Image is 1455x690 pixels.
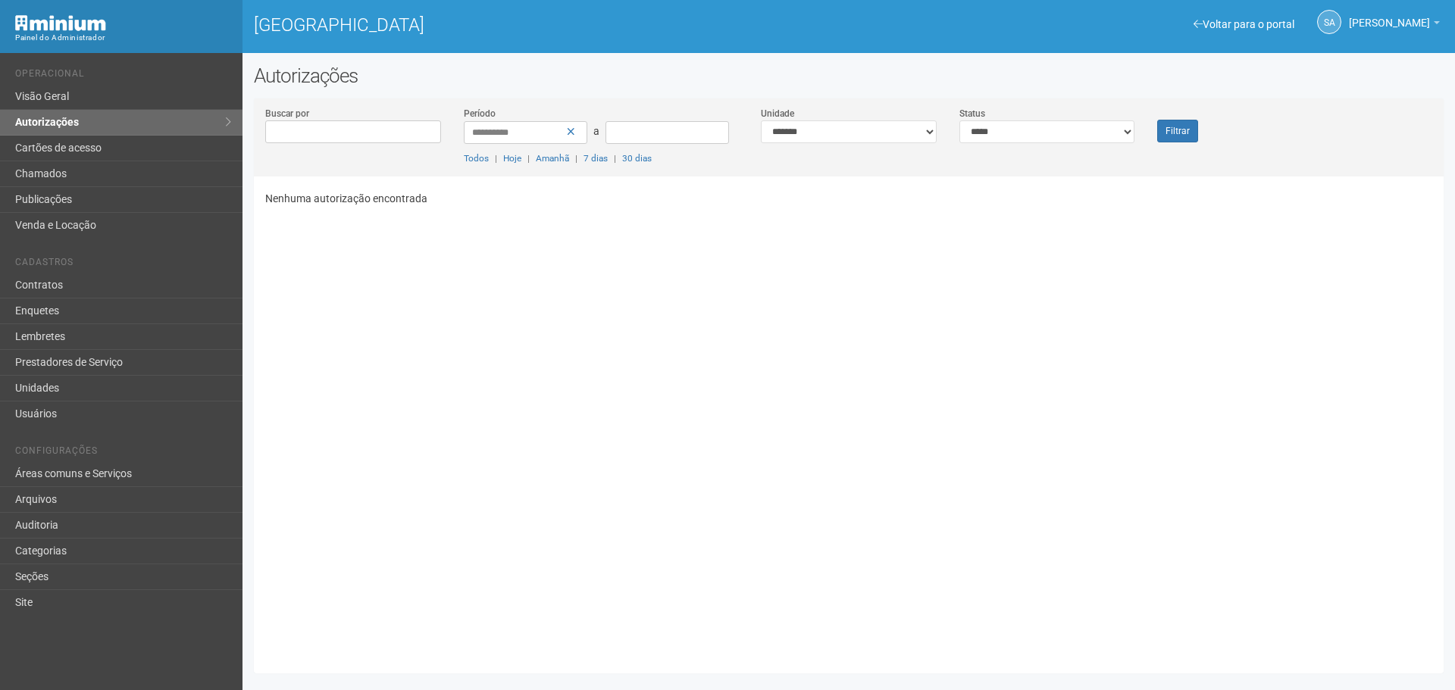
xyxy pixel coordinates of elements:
[1349,2,1430,29] span: Silvio Anjos
[464,153,489,164] a: Todos
[15,15,106,31] img: Minium
[495,153,497,164] span: |
[1349,19,1440,31] a: [PERSON_NAME]
[575,153,577,164] span: |
[1317,10,1341,34] a: SA
[15,68,231,84] li: Operacional
[622,153,652,164] a: 30 dias
[464,107,496,120] label: Período
[1194,18,1294,30] a: Voltar para o portal
[1157,120,1198,142] button: Filtrar
[254,15,837,35] h1: [GEOGRAPHIC_DATA]
[959,107,985,120] label: Status
[15,257,231,273] li: Cadastros
[15,445,231,461] li: Configurações
[614,153,616,164] span: |
[593,125,599,137] span: a
[527,153,530,164] span: |
[536,153,569,164] a: Amanhã
[265,107,309,120] label: Buscar por
[265,192,1432,205] p: Nenhuma autorização encontrada
[761,107,794,120] label: Unidade
[584,153,608,164] a: 7 dias
[254,64,1444,87] h2: Autorizações
[15,31,231,45] div: Painel do Administrador
[503,153,521,164] a: Hoje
